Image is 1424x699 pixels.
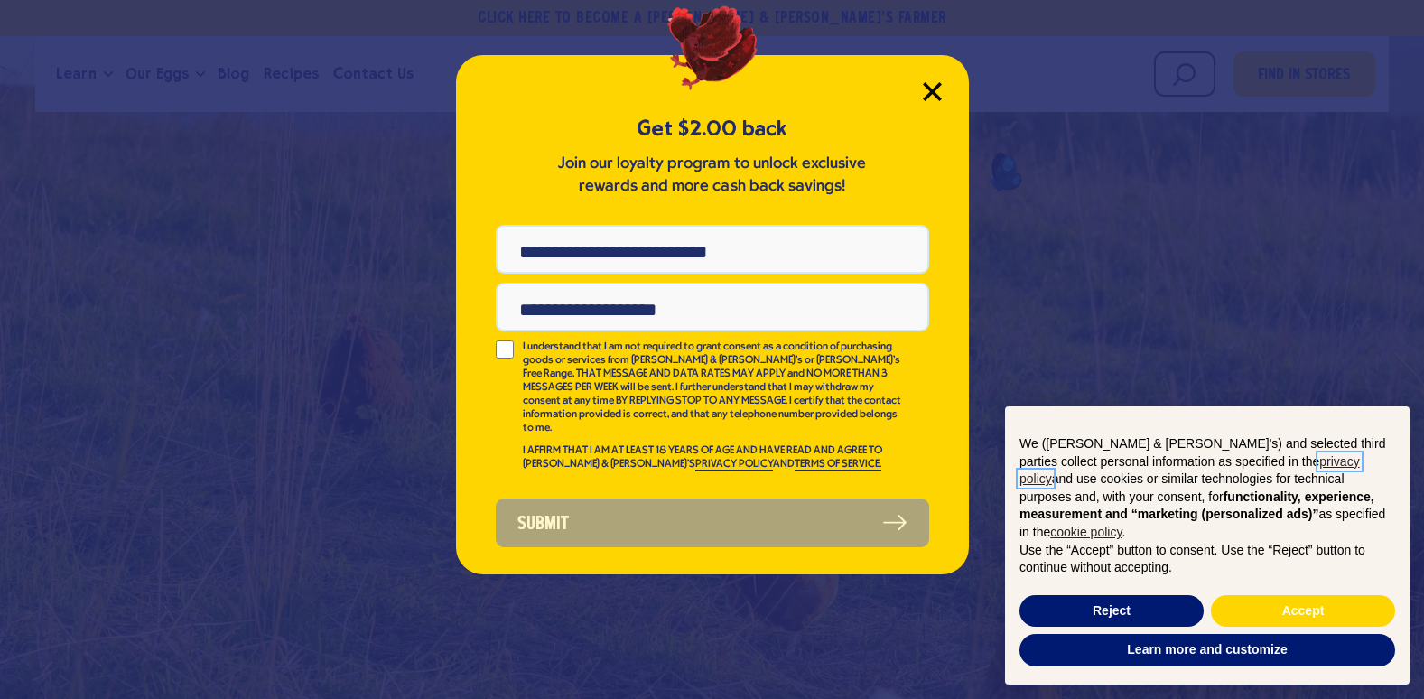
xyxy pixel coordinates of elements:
[554,153,870,198] p: Join our loyalty program to unlock exclusive rewards and more cash back savings!
[496,114,929,144] h5: Get $2.00 back
[1211,595,1395,628] button: Accept
[496,340,514,359] input: I understand that I am not required to grant consent as a condition of purchasing goods or servic...
[1019,435,1395,542] p: We ([PERSON_NAME] & [PERSON_NAME]'s) and selected third parties collect personal information as s...
[523,340,904,435] p: I understand that I am not required to grant consent as a condition of purchasing goods or servic...
[1019,595,1204,628] button: Reject
[795,459,881,471] a: TERMS OF SERVICE.
[1050,525,1122,539] a: cookie policy
[695,459,773,471] a: PRIVACY POLICY
[496,499,929,547] button: Submit
[1019,634,1395,666] button: Learn more and customize
[1019,542,1395,577] p: Use the “Accept” button to consent. Use the “Reject” button to continue without accepting.
[923,82,942,101] button: Close Modal
[1019,454,1360,487] a: privacy policy
[523,444,904,471] p: I AFFIRM THAT I AM AT LEAST 18 YEARS OF AGE AND HAVE READ AND AGREE TO [PERSON_NAME] & [PERSON_NA...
